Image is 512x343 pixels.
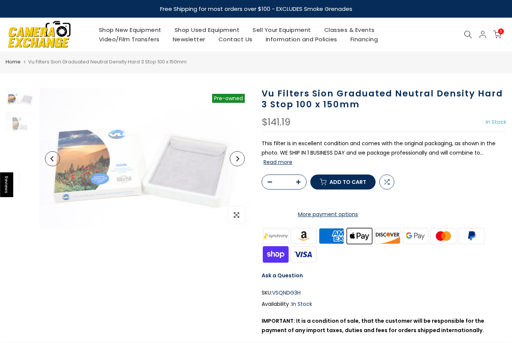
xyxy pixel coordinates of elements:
[262,210,394,219] a: More payment options
[262,245,290,263] img: shopify pay
[168,25,246,35] a: Shop Used Equipment
[230,151,245,166] button: Next
[259,35,344,44] a: Information and Policies
[160,5,352,13] strong: Free Shipping for most orders over $100 - EXCLUDES Smoke Grenades
[45,151,60,166] button: Previous
[262,139,506,167] p: This filter is in excellent condition and comes with the original packaging, as shown in the phot...
[92,35,166,44] a: Video/Film Transfers
[166,35,212,44] a: Newsletter
[262,272,303,279] a: Ask a Question
[272,288,301,298] span: VSQNDG3H
[458,227,486,245] img: paypal
[262,227,290,245] img: synchrony
[292,300,312,308] span: In Stock
[486,118,506,126] span: In Stock
[374,227,402,245] img: discover
[310,175,376,190] button: Add to cart
[263,159,292,165] button: Read more
[6,88,36,108] img: Vu Filters Sion Graduated Neutral Density Hard 3 Stop 100 x 150mm Filters and Accessories Vu Filt...
[493,30,502,39] a: 0
[39,88,250,229] img: Vu Filters Sion Graduated Neutral Density Hard 3 Stop 100 x 150mm Filters and Accessories Vu Filt...
[28,58,187,65] span: Vu Filters Sion Graduated Neutral Density Hard 3 Stop 100 x 150mm
[246,25,318,35] a: Sell Your Equipment
[6,112,36,132] img: Vu Filters Sion Graduated Neutral Density Hard 3 Stop 100 x 150mm Filters and Accessories Vu Filt...
[430,227,458,245] img: master
[329,179,366,185] span: Add to cart
[92,25,168,35] a: Shop New Equipment
[6,58,21,66] a: Home
[346,227,374,245] img: apple pay
[344,35,385,44] a: Financing
[290,245,318,263] img: visa
[262,299,506,309] div: Availability :
[262,88,506,110] h1: Vu Filters Sion Graduated Neutral Density Hard 3 Stop 100 x 150mm
[262,117,290,127] div: $141.19
[317,25,381,35] a: Classes & Events
[498,29,504,34] span: 0
[290,227,318,245] img: amazon payments
[262,317,484,334] strong: IMPORTANT: It is a condition of sale, that the customer will be responsible for the payment of an...
[317,227,346,245] img: american express
[262,288,506,298] div: SKU:
[212,35,259,44] a: Contact Us
[401,227,430,245] img: google pay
